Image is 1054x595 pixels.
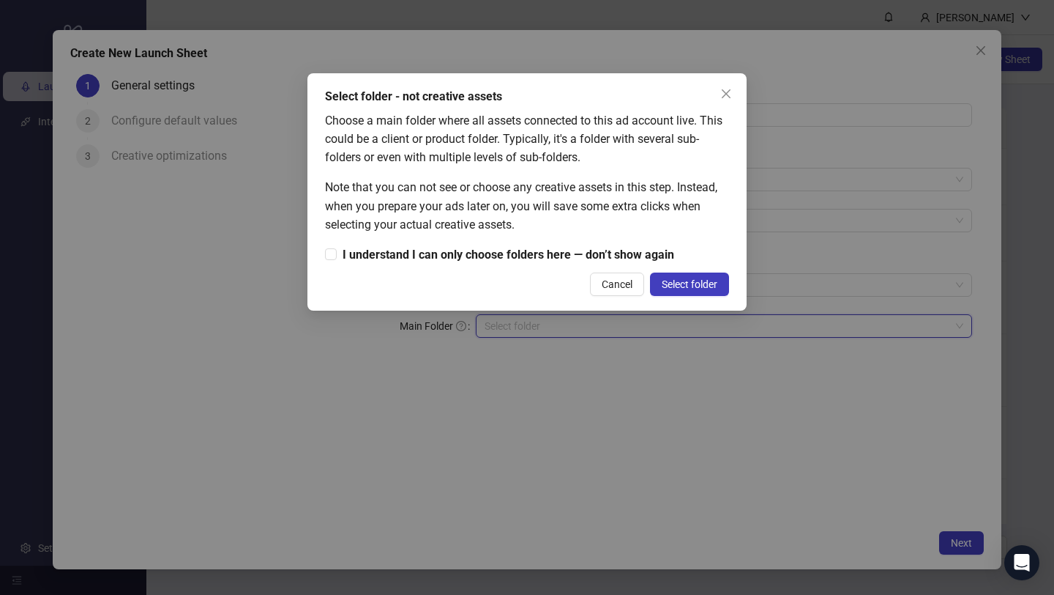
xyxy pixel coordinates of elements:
[602,278,632,290] span: Cancel
[662,278,717,290] span: Select folder
[1004,545,1039,580] div: Open Intercom Messenger
[714,82,738,106] button: Close
[650,273,729,296] button: Select folder
[337,245,680,264] span: I understand I can only choose folders here — don’t show again
[720,88,732,100] span: close
[325,178,729,233] div: Note that you can not see or choose any creative assets in this step. Instead, when you prepare y...
[325,88,729,106] div: Select folder - not creative assets
[325,111,729,166] div: Choose a main folder where all assets connected to this ad account live. This could be a client o...
[590,273,644,296] button: Cancel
